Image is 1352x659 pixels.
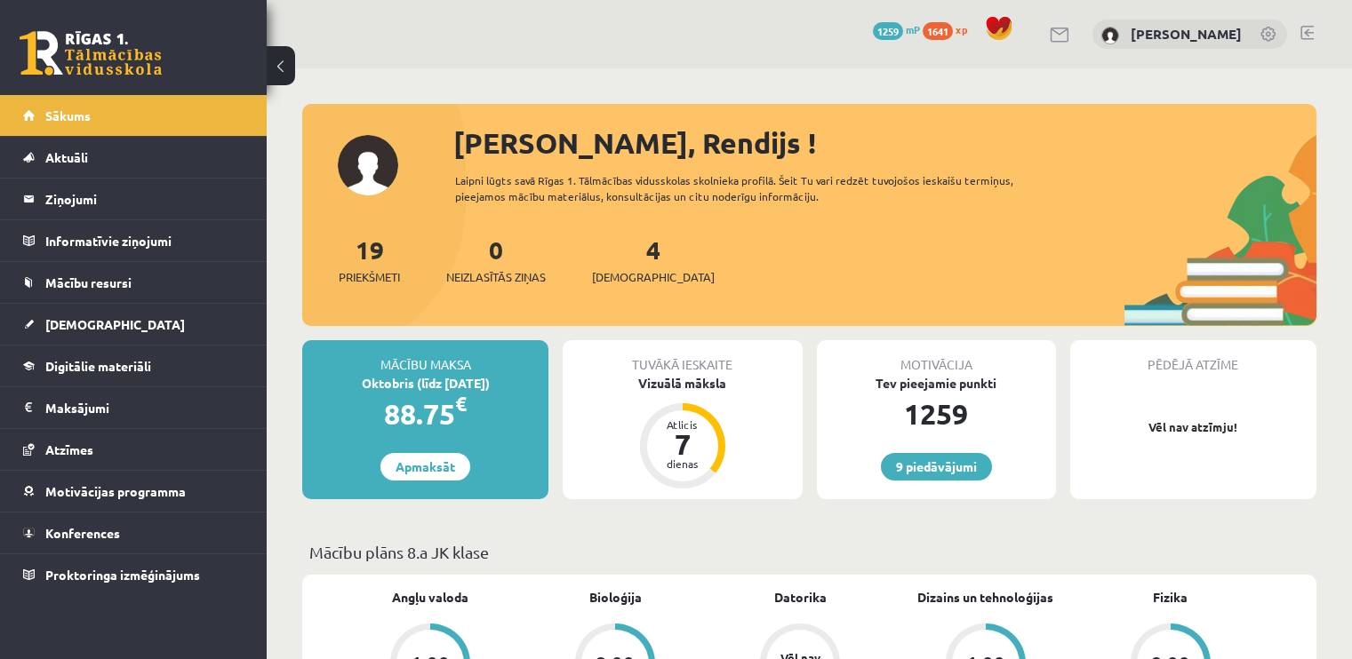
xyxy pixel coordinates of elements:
[1153,588,1188,607] a: Fizika
[923,22,953,40] span: 1641
[23,345,244,386] a: Digitālie materiāli
[45,525,120,541] span: Konferences
[589,588,642,607] a: Bioloģija
[592,234,715,286] a: 4[DEMOGRAPHIC_DATA]
[817,393,1056,435] div: 1259
[563,374,802,393] div: Vizuālā māksla
[917,588,1053,607] a: Dizains un tehnoloģijas
[45,441,93,457] span: Atzīmes
[453,122,1316,164] div: [PERSON_NAME], Rendijs !
[873,22,920,36] a: 1259 mP
[906,22,920,36] span: mP
[23,554,244,595] a: Proktoringa izmēģinājums
[563,340,802,374] div: Tuvākā ieskaite
[45,179,244,219] legend: Ziņojumi
[455,391,467,417] span: €
[1101,27,1119,44] img: Rendijs Dižais-Lejnieks
[656,430,709,458] div: 7
[309,540,1309,564] p: Mācību plāns 8.a JK klase
[23,95,244,136] a: Sākums
[23,262,244,303] a: Mācību resursi
[873,22,903,40] span: 1259
[45,483,186,499] span: Motivācijas programma
[23,512,244,553] a: Konferences
[45,358,151,374] span: Digitālie materiāli
[656,419,709,430] div: Atlicis
[881,453,992,480] a: 9 piedāvājumi
[20,31,162,75] a: Rīgas 1. Tālmācības vidusskola
[817,374,1056,393] div: Tev pieejamie punkti
[392,588,468,607] a: Angļu valoda
[302,393,548,435] div: 88.75
[302,340,548,374] div: Mācību maksa
[45,149,88,165] span: Aktuāli
[563,374,802,491] a: Vizuālā māksla Atlicis 7 dienas
[1131,25,1242,43] a: [PERSON_NAME]
[446,268,546,286] span: Neizlasītās ziņas
[923,22,976,36] a: 1641 xp
[23,471,244,512] a: Motivācijas programma
[23,179,244,219] a: Ziņojumi
[380,453,470,480] a: Apmaksāt
[446,234,546,286] a: 0Neizlasītās ziņas
[45,387,244,428] legend: Maksājumi
[1079,418,1308,436] p: Vēl nav atzīmju!
[45,316,185,332] span: [DEMOGRAPHIC_DATA]
[23,304,244,345] a: [DEMOGRAPHIC_DATA]
[455,172,1064,204] div: Laipni lūgts savā Rīgas 1. Tālmācības vidusskolas skolnieka profilā. Šeit Tu vari redzēt tuvojošo...
[23,220,244,261] a: Informatīvie ziņojumi
[656,458,709,469] div: dienas
[45,107,91,123] span: Sākums
[956,22,967,36] span: xp
[45,567,200,583] span: Proktoringa izmēģinājums
[45,220,244,261] legend: Informatīvie ziņojumi
[302,374,548,393] div: Oktobris (līdz [DATE])
[23,429,244,470] a: Atzīmes
[23,387,244,428] a: Maksājumi
[23,137,244,178] a: Aktuāli
[339,234,400,286] a: 19Priekšmeti
[592,268,715,286] span: [DEMOGRAPHIC_DATA]
[817,340,1056,374] div: Motivācija
[774,588,827,607] a: Datorika
[339,268,400,286] span: Priekšmeti
[1070,340,1316,374] div: Pēdējā atzīme
[45,274,132,290] span: Mācību resursi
